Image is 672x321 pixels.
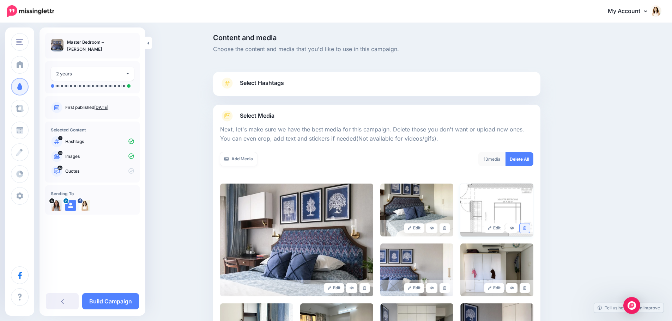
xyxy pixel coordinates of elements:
[623,297,640,314] div: Open Intercom Messenger
[51,39,63,51] img: 8f99dd4536843d383aac36a13e4c69bc_thumb.jpg
[213,45,540,54] span: Choose the content and media that you'd like to use in this campaign.
[240,111,274,121] span: Select Media
[594,303,664,313] a: Tell us how we can improve
[505,152,533,166] a: Delete All
[65,104,134,111] p: First published
[16,39,23,45] img: menu.png
[601,3,661,20] a: My Account
[65,200,76,211] img: user_default_image.png
[67,39,134,53] p: Master Bedroom – [PERSON_NAME]
[484,223,504,233] a: Edit
[380,243,453,296] img: 4473968b18218970023df989bca9ab37_large.jpg
[7,5,54,17] img: Missinglettr
[79,200,90,211] img: 20479796_1519423771450404_4084095130666208276_n-bsa32121.jpg
[324,283,344,293] a: Edit
[220,78,533,96] a: Select Hashtags
[484,156,488,162] span: 13
[56,70,126,78] div: 2 years
[220,184,373,296] img: d6787a5e579cec820da9bf9b05aff5e2_large.jpg
[65,153,134,160] p: Images
[94,105,108,110] a: [DATE]
[484,283,504,293] a: Edit
[240,78,284,88] span: Select Hashtags
[478,152,506,166] div: media
[65,138,134,145] p: Hashtags
[57,166,62,170] span: 23
[404,223,424,233] a: Edit
[51,200,62,211] img: 8LzpjWeL-22117.jpg
[58,151,62,155] span: 13
[58,136,62,140] span: 3
[404,283,424,293] a: Edit
[220,110,533,122] a: Select Media
[51,191,134,196] h4: Sending To
[460,243,533,296] img: f73a9647ba61998c54fbc394368ba2b2_large.jpg
[380,184,453,236] img: 10b08dc6149018f6c78870f70d04c638_large.jpg
[51,67,134,81] button: 2 years
[220,152,257,166] a: Add Media
[213,34,540,41] span: Content and media
[51,127,134,132] h4: Selected Content
[460,184,533,236] img: 80270d7216e2bcd8fe63ad294ff58218_large.jpg
[220,125,533,143] p: Next, let's make sure we have the best media for this campaign. Delete those you don't want or up...
[65,168,134,174] p: Quotes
